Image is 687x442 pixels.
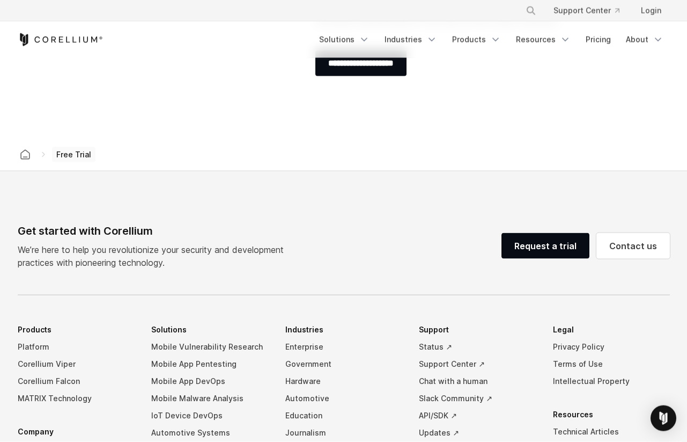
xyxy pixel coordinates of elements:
a: MATRIX Technology [18,390,135,407]
a: Pricing [579,30,617,49]
a: API/SDK ↗ [419,407,536,424]
div: Get started with Corellium [18,223,292,239]
a: Request a trial [501,233,589,259]
a: Technical Articles [553,423,670,440]
a: Corellium Home [18,33,103,46]
a: Slack Community ↗ [419,390,536,407]
a: Automotive Systems [151,424,268,441]
a: About [619,30,670,49]
button: Search [521,1,541,20]
a: Platform [18,338,135,356]
a: Corellium Viper [18,356,135,373]
a: Industries [378,30,444,49]
a: Corellium home [16,147,35,162]
a: Solutions [313,30,376,49]
a: Status ↗ [419,338,536,356]
a: Journalism [285,424,402,441]
a: Support Center [545,1,628,20]
div: Navigation Menu [513,1,670,20]
a: Mobile Malware Analysis [151,390,268,407]
a: Mobile App Pentesting [151,356,268,373]
a: Support Center ↗ [419,356,536,373]
a: Terms of Use [553,356,670,373]
p: We’re here to help you revolutionize your security and development practices with pioneering tech... [18,243,292,269]
a: Privacy Policy [553,338,670,356]
a: IoT Device DevOps [151,407,268,424]
a: Updates ↗ [419,424,536,441]
a: Education [285,407,402,424]
a: Mobile App DevOps [151,373,268,390]
a: Government [285,356,402,373]
a: Resources [509,30,577,49]
a: Products [446,30,507,49]
a: Mobile Vulnerability Research [151,338,268,356]
a: Contact us [596,233,670,259]
a: Login [632,1,670,20]
a: Hardware [285,373,402,390]
a: Enterprise [285,338,402,356]
a: Intellectual Property [553,373,670,390]
a: Automotive [285,390,402,407]
a: Chat with a human [419,373,536,390]
a: Corellium Falcon [18,373,135,390]
div: Navigation Menu [313,30,670,49]
div: Open Intercom Messenger [651,405,676,431]
span: Free Trial [52,147,95,162]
